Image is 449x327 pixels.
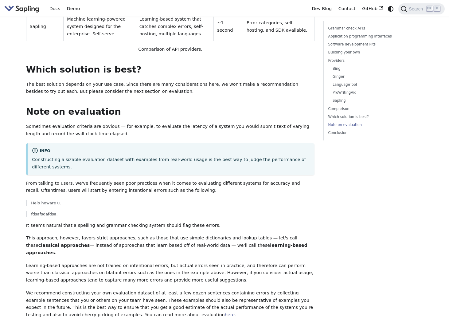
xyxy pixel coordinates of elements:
[328,49,412,55] a: Building your own
[26,222,315,229] p: It seems natural that a spelling and grammar checking system should flag these errors.
[26,234,315,256] p: This approach, however, favors strict approaches, such as those that use simple dictionaries and ...
[26,81,315,96] p: The best solution depends on your use case. Since there are many considerations here, we won't ma...
[64,12,136,41] td: Machine learning-powered system designed for the enterprise. Self-serve.
[31,211,310,217] p: fdsafsdafdsa.
[308,4,335,14] a: Dev Blog
[328,58,412,64] a: Providers
[26,180,315,195] p: From talking to users, we've frequently seen poor practices when it comes to evaluating different...
[32,156,310,171] p: Constructing a sizable evaluation dataset with examples from real-world usage is the best way to ...
[64,4,83,14] a: Demo
[31,200,310,206] p: Helo howare u.
[136,12,213,41] td: Learning-based system that catches complex errors, self-hosting, multiple languages.
[328,106,412,112] a: Comparison
[26,243,307,255] strong: learning-based approaches
[333,90,409,96] a: ProWritingAid
[26,123,315,138] p: Sometimes evaluation criteria are obvious — for example, to evaluate the latency of a system you ...
[32,148,310,155] div: info
[407,6,427,11] span: Search
[26,106,315,117] h2: Note on evaluation
[333,74,409,80] a: Ginger
[4,4,41,13] a: Sapling.ai
[46,4,64,14] a: Docs
[26,64,315,75] h2: Which solution is best?
[333,82,409,88] a: LanguageTool
[335,4,359,14] a: Contact
[225,312,235,317] a: here
[4,4,39,13] img: Sapling.ai
[359,4,386,14] a: GitHub
[434,6,440,11] kbd: K
[333,98,409,104] a: Sapling
[386,4,395,13] button: Switch between dark and light mode (currently system mode)
[243,12,314,41] td: Error categories, self-hosting, and SDK available.
[26,290,315,319] p: We recommend constructing your own evaluation dataset of at least a few dozen sentences containin...
[328,122,412,128] a: Note on evaluation
[38,243,90,248] strong: classical approaches
[328,130,412,136] a: Conclusion
[328,26,412,31] a: Grammar check APIs
[26,12,64,41] td: Sapling
[328,114,412,120] a: Which solution is best?
[398,3,444,14] button: Search (Ctrl+K)
[328,33,412,39] a: Application programming interfaces
[26,46,315,53] p: Comparison of API providers.
[214,12,243,41] td: ~1 second
[328,41,412,47] a: Software development kits
[26,262,315,284] p: Learning-based approaches are not trained on intentional errors, but actual errors seen in practi...
[333,66,409,72] a: Bing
